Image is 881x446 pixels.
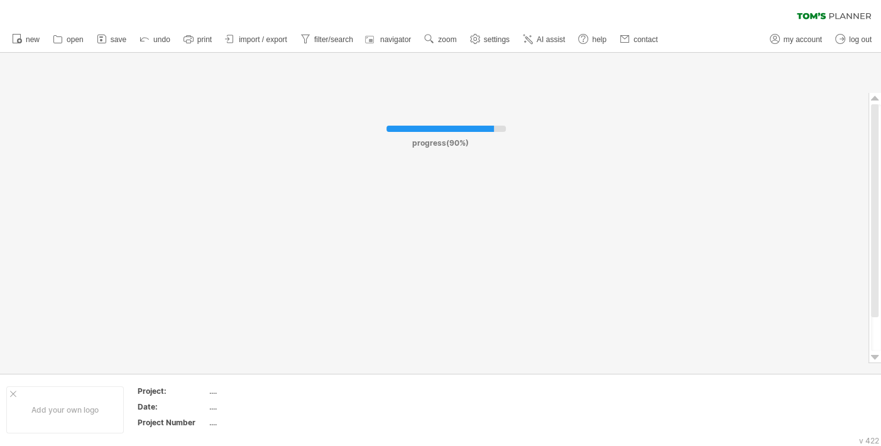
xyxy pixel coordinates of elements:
[616,31,662,48] a: contact
[111,35,126,44] span: save
[153,35,170,44] span: undo
[784,35,822,44] span: my account
[537,35,565,44] span: AI assist
[767,31,826,48] a: my account
[6,386,124,433] div: Add your own logo
[180,31,216,48] a: print
[67,35,84,44] span: open
[209,401,315,412] div: ....
[297,31,357,48] a: filter/search
[592,35,606,44] span: help
[421,31,460,48] a: zoom
[136,31,174,48] a: undo
[849,35,872,44] span: log out
[314,35,353,44] span: filter/search
[138,401,207,412] div: Date:
[94,31,130,48] a: save
[9,31,43,48] a: new
[197,35,212,44] span: print
[222,31,291,48] a: import / export
[832,31,875,48] a: log out
[50,31,87,48] a: open
[26,35,40,44] span: new
[467,31,513,48] a: settings
[859,436,879,445] div: v 422
[138,386,207,396] div: Project:
[209,386,315,396] div: ....
[484,35,510,44] span: settings
[209,417,315,428] div: ....
[336,132,545,148] div: progress(90%)
[633,35,658,44] span: contact
[575,31,610,48] a: help
[520,31,569,48] a: AI assist
[380,35,411,44] span: navigator
[363,31,415,48] a: navigator
[239,35,287,44] span: import / export
[138,417,207,428] div: Project Number
[438,35,456,44] span: zoom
